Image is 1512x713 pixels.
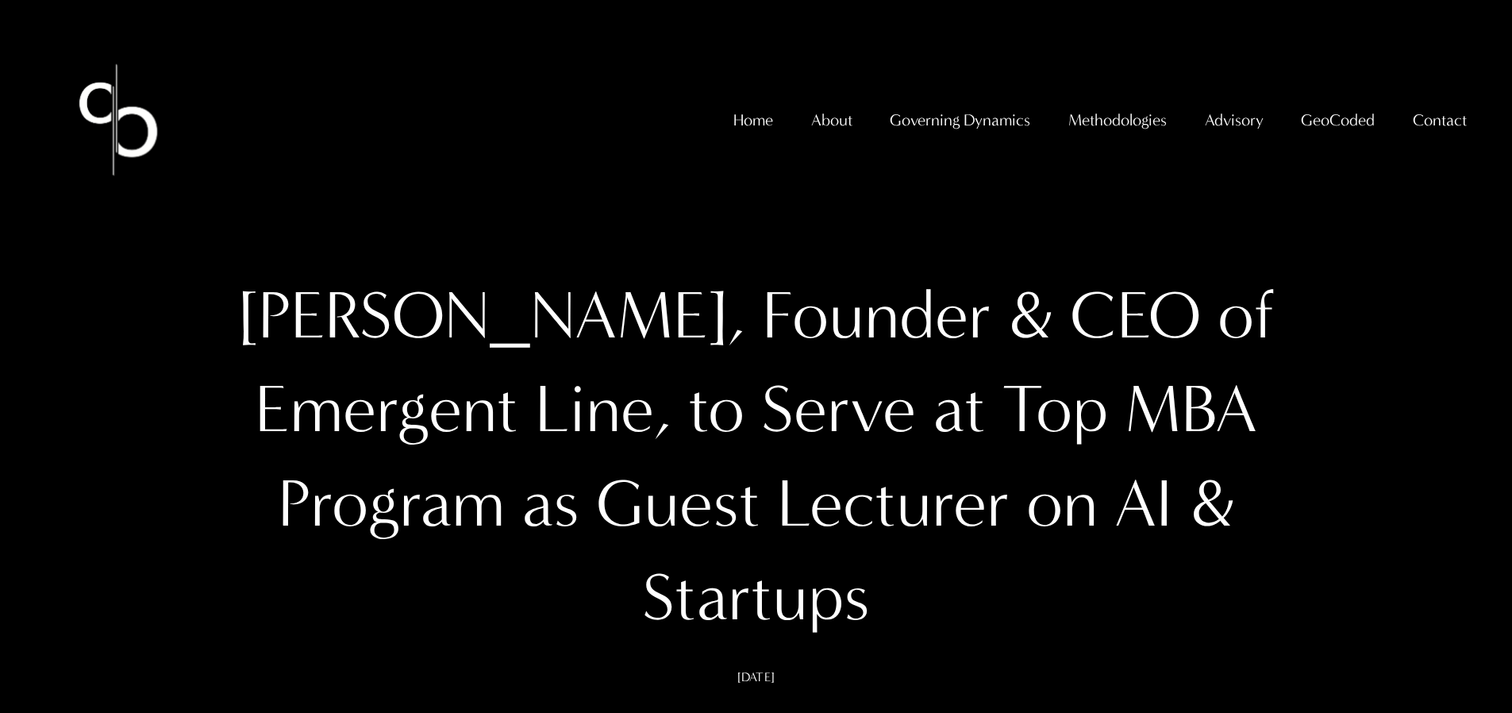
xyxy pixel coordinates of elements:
img: Christopher Sanchez &amp; Co. [45,47,191,193]
span: GeoCoded [1301,106,1375,135]
a: Home [733,104,773,137]
a: folder dropdown [1068,104,1167,137]
span: About [811,106,852,135]
span: [DATE] [737,669,775,684]
span: Methodologies [1068,106,1167,135]
a: folder dropdown [890,104,1030,137]
a: folder dropdown [1205,104,1264,137]
a: folder dropdown [811,104,852,137]
a: folder dropdown [1301,104,1375,137]
h1: [PERSON_NAME], Founder & CEO of Emergent Line, to Serve at Top MBA Program as Guest Lecturer on A... [194,269,1318,646]
a: folder dropdown [1413,104,1467,137]
span: Governing Dynamics [890,106,1030,135]
span: Advisory [1205,106,1264,135]
span: Contact [1413,106,1467,135]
